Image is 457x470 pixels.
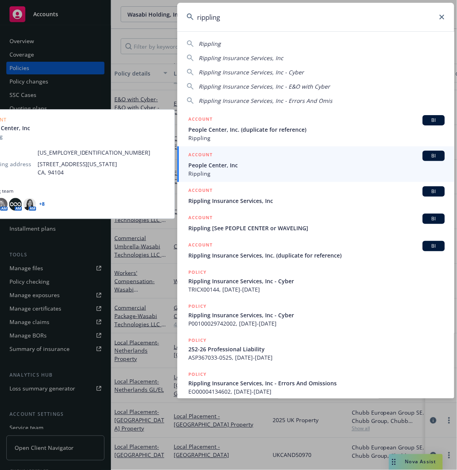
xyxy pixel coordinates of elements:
[188,268,207,276] h5: POLICY
[188,311,445,319] span: Rippling Insurance Services, Inc - Cyber
[199,97,332,104] span: Rippling Insurance Services, Inc - Errors And Omis
[188,370,207,378] h5: POLICY
[426,117,442,124] span: BI
[188,224,445,232] span: Rippling [See PEOPLE CENTER or WAVELING]
[188,197,445,205] span: Rippling Insurance Services, Inc
[177,332,454,366] a: POLICY252-26 Professional LiabilityASP367033-0525, [DATE]-[DATE]
[188,251,445,260] span: Rippling Insurance Services, Inc. (duplicate for reference)
[188,353,445,362] span: ASP367033-0525, [DATE]-[DATE]
[177,182,454,209] a: ACCOUNTBIRippling Insurance Services, Inc
[188,151,212,160] h5: ACCOUNT
[177,146,454,182] a: ACCOUNTBIPeople Center, IncRippling
[188,387,445,396] span: EO00004134602, [DATE]-[DATE]
[426,152,442,159] span: BI
[188,285,445,294] span: TRICX00144, [DATE]-[DATE]
[188,214,212,223] h5: ACCOUNT
[426,215,442,222] span: BI
[188,319,445,328] span: P00100029742002, [DATE]-[DATE]
[188,336,207,344] h5: POLICY
[188,241,212,250] h5: ACCOUNT
[188,186,212,196] h5: ACCOUNT
[177,111,454,146] a: ACCOUNTBIPeople Center, Inc. (duplicate for reference)Rippling
[426,243,442,250] span: BI
[177,237,454,264] a: ACCOUNTBIRippling Insurance Services, Inc. (duplicate for reference)
[199,54,283,62] span: Rippling Insurance Services, Inc
[188,161,445,169] span: People Center, Inc
[188,379,445,387] span: Rippling Insurance Services, Inc - Errors And Omissions
[188,125,445,134] span: People Center, Inc. (duplicate for reference)
[199,40,221,47] span: Rippling
[426,188,442,195] span: BI
[188,302,207,310] h5: POLICY
[188,115,212,125] h5: ACCOUNT
[199,83,330,90] span: Rippling Insurance Services, Inc - E&O with Cyber
[177,264,454,298] a: POLICYRippling Insurance Services, Inc - CyberTRICX00144, [DATE]-[DATE]
[188,134,445,142] span: Rippling
[188,345,445,353] span: 252-26 Professional Liability
[188,277,445,285] span: Rippling Insurance Services, Inc - Cyber
[199,68,304,76] span: Rippling Insurance Services, Inc - Cyber
[188,169,445,178] span: Rippling
[177,366,454,400] a: POLICYRippling Insurance Services, Inc - Errors And OmissionsEO00004134602, [DATE]-[DATE]
[177,3,454,31] input: Search...
[177,298,454,332] a: POLICYRippling Insurance Services, Inc - CyberP00100029742002, [DATE]-[DATE]
[177,209,454,237] a: ACCOUNTBIRippling [See PEOPLE CENTER or WAVELING]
